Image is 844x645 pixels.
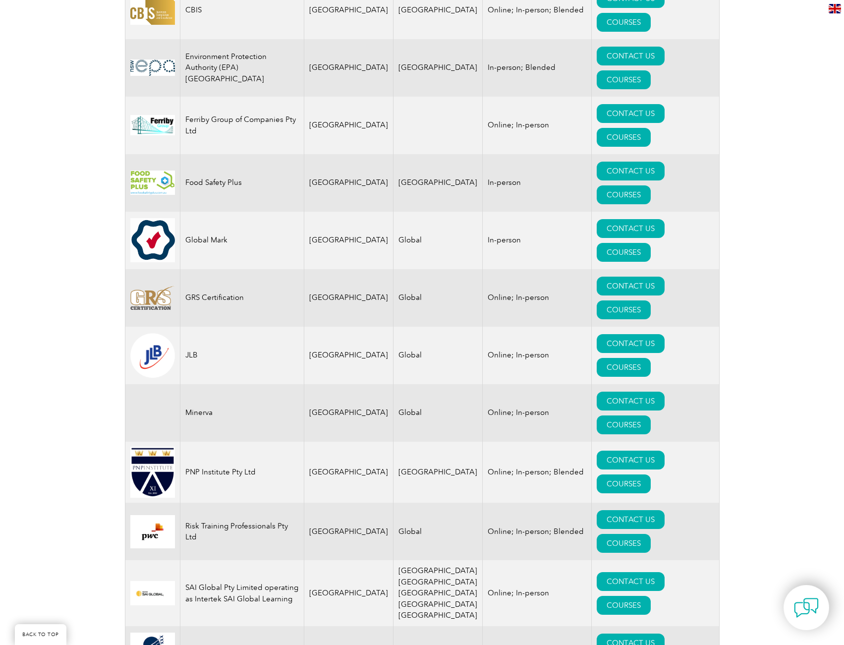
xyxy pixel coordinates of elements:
td: Global [393,503,482,560]
a: COURSES [597,185,651,204]
a: CONTACT US [597,334,665,353]
td: [GEOGRAPHIC_DATA] [304,503,393,560]
td: Online; In-person; Blended [482,503,591,560]
td: [GEOGRAPHIC_DATA] [304,212,393,269]
td: Food Safety Plus [180,154,304,212]
td: PNP Institute Pty Ltd [180,442,304,503]
a: CONTACT US [597,47,665,65]
td: [GEOGRAPHIC_DATA] [304,269,393,327]
td: Risk Training Professionals Pty Ltd [180,503,304,560]
a: CONTACT US [597,162,665,180]
td: Global [393,384,482,442]
a: COURSES [597,243,651,262]
td: [GEOGRAPHIC_DATA] [304,154,393,212]
td: Online; In-person [482,560,591,626]
img: 52661cd0-8de2-ef11-be1f-002248955c5a-logo.jpg [130,115,175,136]
img: 152a24ac-d9bc-ea11-a814-000d3a79823d-logo.png [130,515,175,548]
img: 7f517d0d-f5a0-ea11-a812-000d3ae11abd%20-logo.png [130,286,175,310]
a: CONTACT US [597,451,665,469]
a: COURSES [597,300,651,319]
a: COURSES [597,70,651,89]
td: [GEOGRAPHIC_DATA] [393,39,482,97]
img: eb2924ac-d9bc-ea11-a814-000d3a79823d-logo.jpg [130,218,175,262]
td: In-person [482,212,591,269]
td: In-person [482,154,591,212]
a: COURSES [597,358,651,377]
img: 212a24ac-d9bc-ea11-a814-000d3a79823d-logo.png [130,581,175,605]
td: Global [393,269,482,327]
td: [GEOGRAPHIC_DATA] [GEOGRAPHIC_DATA] [GEOGRAPHIC_DATA] [GEOGRAPHIC_DATA] [GEOGRAPHIC_DATA] [393,560,482,626]
td: Online; In-person [482,327,591,384]
a: BACK TO TOP [15,624,66,645]
a: COURSES [597,415,651,434]
td: [GEOGRAPHIC_DATA] [304,560,393,626]
td: [GEOGRAPHIC_DATA] [304,97,393,154]
img: 0b2a24ac-d9bc-ea11-a814-000d3a79823d-logo.jpg [130,59,175,75]
td: [GEOGRAPHIC_DATA] [393,154,482,212]
a: CONTACT US [597,510,665,529]
img: contact-chat.png [794,595,819,620]
td: [GEOGRAPHIC_DATA] [304,442,393,503]
td: SAI Global Pty Limited operating as Intertek SAI Global Learning [180,560,304,626]
td: [GEOGRAPHIC_DATA] [304,39,393,97]
td: Global [393,212,482,269]
a: CONTACT US [597,572,665,591]
td: GRS Certification [180,269,304,327]
a: COURSES [597,128,651,147]
a: COURSES [597,474,651,493]
td: Online; In-person [482,97,591,154]
td: Global [393,327,482,384]
a: CONTACT US [597,392,665,410]
td: Ferriby Group of Companies Pty Ltd [180,97,304,154]
a: CONTACT US [597,277,665,295]
a: CONTACT US [597,219,665,238]
td: [GEOGRAPHIC_DATA] [304,327,393,384]
td: Environment Protection Authority (EPA) [GEOGRAPHIC_DATA] [180,39,304,97]
img: ea24547b-a6e0-e911-a812-000d3a795b83-logo.jpg [130,447,175,498]
td: In-person; Blended [482,39,591,97]
img: en [829,4,841,13]
td: Online; In-person; Blended [482,442,591,503]
td: [GEOGRAPHIC_DATA] [304,384,393,442]
td: JLB [180,327,304,384]
a: COURSES [597,13,651,32]
a: COURSES [597,534,651,553]
td: [GEOGRAPHIC_DATA] [393,442,482,503]
td: Global Mark [180,212,304,269]
img: fd2924ac-d9bc-ea11-a814-000d3a79823d-logo.png [130,333,175,378]
img: e52924ac-d9bc-ea11-a814-000d3a79823d-logo.png [130,171,175,195]
td: Minerva [180,384,304,442]
a: COURSES [597,596,651,615]
a: CONTACT US [597,104,665,123]
td: Online; In-person [482,269,591,327]
td: Online; In-person [482,384,591,442]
